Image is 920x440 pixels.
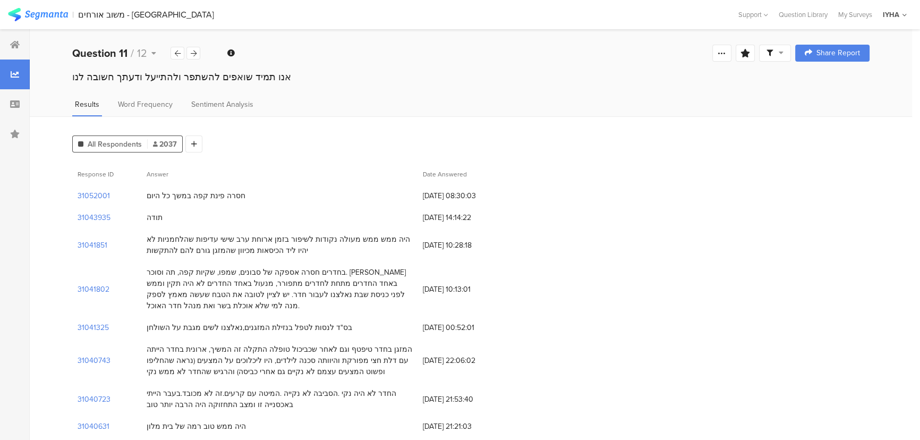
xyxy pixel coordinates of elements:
section: 31052001 [78,190,110,201]
div: Support [738,6,768,23]
span: [DATE] 21:53:40 [423,394,508,405]
a: My Surveys [833,10,878,20]
b: Question 11 [72,45,127,61]
a: Question Library [773,10,833,20]
span: [DATE] 08:30:03 [423,190,508,201]
div: היה ממש ממש מעולה נקודות לשיפור בזמן ארוחת ערב שישי עדיפות שהלחמניות לא יהיו ליד הכיסאות מכיוון ש... [147,234,412,256]
div: אנו תמיד שואפים להשתפר ולהתייעל ודעתך חשובה לנו [72,70,870,84]
span: Share Report [816,49,860,57]
span: All Respondents [88,139,142,150]
span: Results [75,99,99,110]
div: משוב אורחים - [GEOGRAPHIC_DATA] [78,10,214,20]
div: היה ממש טוב רמה של בית מלון [147,421,246,432]
section: 31041802 [78,284,109,295]
span: 12 [137,45,147,61]
section: 31040723 [78,394,110,405]
div: תודה [147,212,163,223]
span: / [131,45,134,61]
span: Date Answered [423,170,467,179]
section: 31040743 [78,355,110,366]
div: IYHA [883,10,899,20]
span: Answer [147,170,168,179]
span: [DATE] 10:13:01 [423,284,508,295]
div: החדר לא היה נקי .הסביבה לא נקייה .המיטה עם קרעים.זה לא מכובד.בעבר הייתי באכסנייה זו ומצב התחזוקה ... [147,388,412,410]
div: המזגן בחדר טיפטף וגם לאחר שכביכול טופלה התקלה זה המשיך, ארונית בחדר הייתה עם דלת חצי מפורקת והיוו... [147,344,412,377]
section: 31043935 [78,212,110,223]
section: 31041851 [78,240,107,251]
div: בחדרים חסרה אספקה של סבונים, שמפו, שקיות קפה, תה וסוכר. [PERSON_NAME] באחד החדרים מתחת לחדרים מתפ... [147,267,412,311]
div: חסרה פינת קפה במשך כל היום [147,190,245,201]
div: | [72,9,74,21]
span: [DATE] 14:14:22 [423,212,508,223]
span: Response ID [78,170,114,179]
span: [DATE] 22:06:02 [423,355,508,366]
span: Sentiment Analysis [191,99,253,110]
div: בס"ד לנסות לטפל בנזילת המזגנים,נאלצנו לשים מגבת על השולחן [147,322,352,333]
section: 31040631 [78,421,109,432]
span: [DATE] 21:21:03 [423,421,508,432]
img: segmanta logo [8,8,68,21]
span: [DATE] 00:52:01 [423,322,508,333]
section: 31041325 [78,322,109,333]
span: [DATE] 10:28:18 [423,240,508,251]
span: 2037 [153,139,177,150]
span: Word Frequency [118,99,173,110]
